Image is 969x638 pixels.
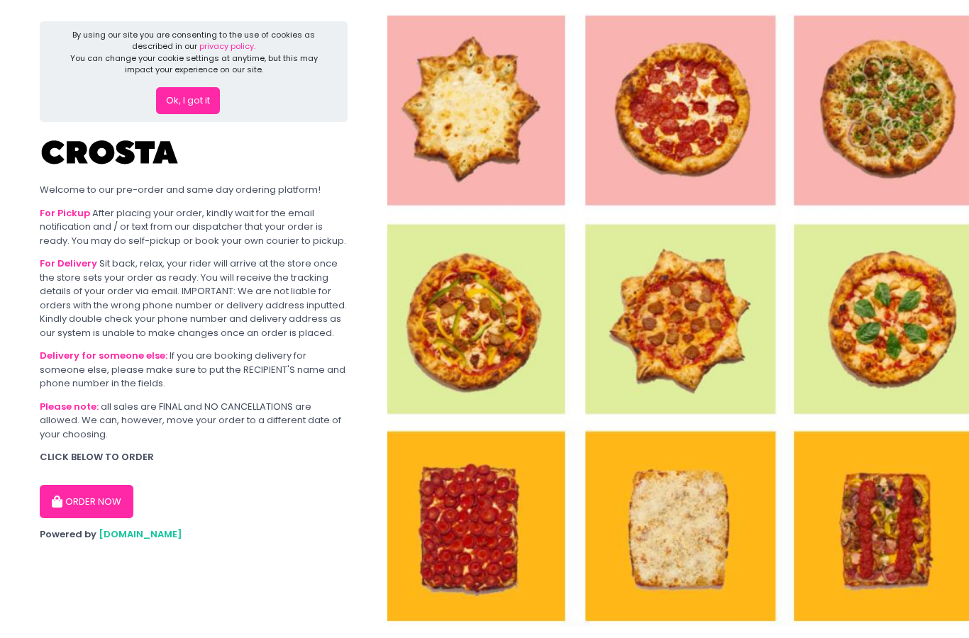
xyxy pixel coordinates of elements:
a: privacy policy. [199,40,255,52]
div: Powered by [40,527,348,542]
div: After placing your order, kindly wait for the email notification and / or text from our dispatche... [40,206,348,248]
div: all sales are FINAL and NO CANCELLATIONS are allowed. We can, however, move your order to a diffe... [40,400,348,442]
b: For Delivery [40,257,97,270]
div: If you are booking delivery for someone else, please make sure to put the RECIPIENT'S name and ph... [40,349,348,391]
div: Sit back, relax, your rider will arrive at the store once the store sets your order as ready. You... [40,257,348,340]
button: ORDER NOW [40,485,133,519]
b: Please note: [40,400,99,413]
a: [DOMAIN_NAME] [99,527,182,541]
div: CLICK BELOW TO ORDER [40,450,348,464]
button: Ok, I got it [156,87,220,114]
b: For Pickup [40,206,90,220]
div: By using our site you are consenting to the use of cookies as described in our You can change you... [64,29,324,76]
div: Welcome to our pre-order and same day ordering platform! [40,183,348,197]
img: Crosta Pizzeria [40,131,182,174]
b: Delivery for someone else: [40,349,167,362]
